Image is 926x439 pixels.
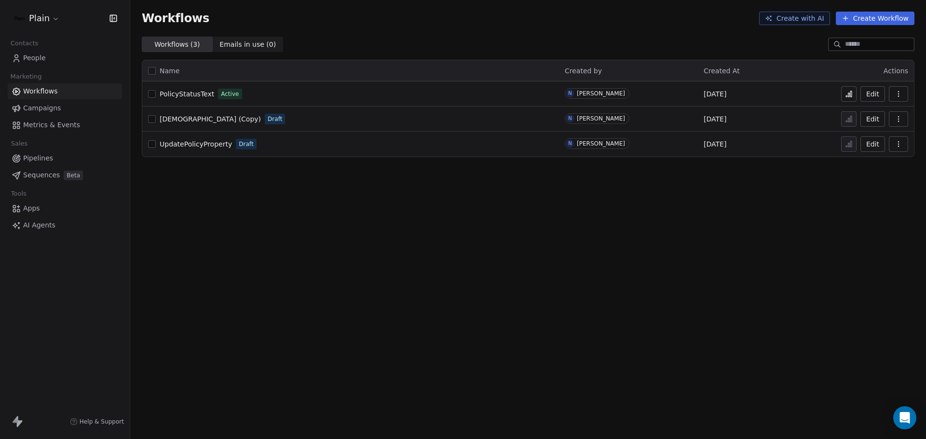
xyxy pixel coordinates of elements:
span: Help & Support [80,418,124,426]
span: Apps [23,203,40,213]
button: Create Workflow [836,12,914,25]
span: [DEMOGRAPHIC_DATA] (Copy) [160,115,261,123]
span: PolicyStatusText [160,90,214,98]
a: Campaigns [8,100,122,116]
a: Apps [8,200,122,216]
span: Created by [565,67,602,75]
span: Name [160,66,179,76]
button: Create with AI [759,12,830,25]
div: Open Intercom Messenger [893,406,916,429]
span: Sales [7,136,32,151]
span: Workflows [142,12,209,25]
div: [PERSON_NAME] [577,115,625,122]
a: Pipelines [8,150,122,166]
a: SequencesBeta [8,167,122,183]
div: N [568,90,572,97]
span: Contacts [6,36,42,51]
span: [DATE] [704,139,726,149]
a: Help & Support [70,418,124,426]
span: Plain [29,12,50,25]
a: People [8,50,122,66]
span: Workflows [23,86,58,96]
span: Beta [64,171,83,180]
div: [PERSON_NAME] [577,90,625,97]
span: Tools [7,186,30,201]
span: Active [221,90,239,98]
button: Edit [860,136,885,152]
button: Edit [860,86,885,102]
span: Pipelines [23,153,53,163]
span: Actions [884,67,908,75]
a: Metrics & Events [8,117,122,133]
span: Marketing [6,69,46,84]
a: [DEMOGRAPHIC_DATA] (Copy) [160,114,261,124]
span: Metrics & Events [23,120,80,130]
span: Draft [268,115,282,123]
span: Emails in use ( 0 ) [219,40,276,50]
span: UpdatePolicyProperty [160,140,232,148]
span: Draft [239,140,253,148]
span: Campaigns [23,103,61,113]
a: AI Agents [8,217,122,233]
a: PolicyStatusText [160,89,214,99]
span: People [23,53,46,63]
button: Edit [860,111,885,127]
a: UpdatePolicyProperty [160,139,232,149]
span: AI Agents [23,220,55,230]
span: [DATE] [704,89,726,99]
span: [DATE] [704,114,726,124]
button: Plain [12,10,62,27]
div: [PERSON_NAME] [577,140,625,147]
img: Plain-Logo-Tile.png [14,13,25,24]
span: Created At [704,67,740,75]
a: Workflows [8,83,122,99]
div: N [568,115,572,122]
span: Sequences [23,170,60,180]
div: N [568,140,572,147]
